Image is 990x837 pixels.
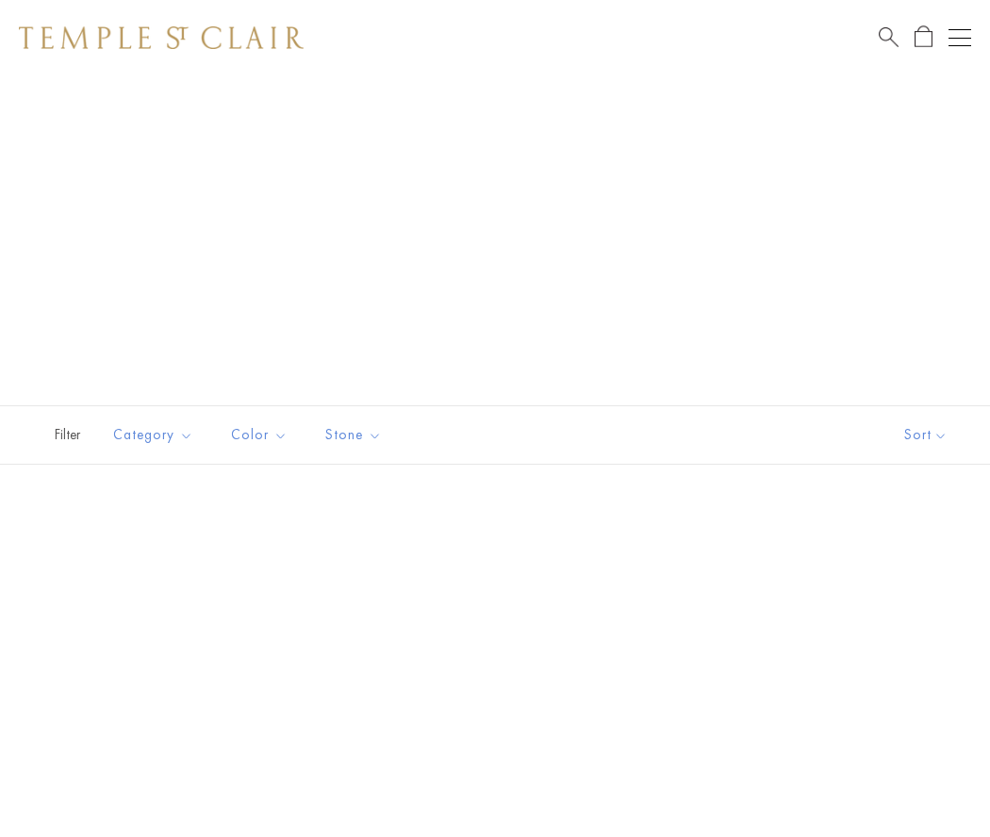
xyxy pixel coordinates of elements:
[99,414,207,456] button: Category
[949,26,971,49] button: Open navigation
[222,423,302,447] span: Color
[217,414,302,456] button: Color
[915,25,932,49] a: Open Shopping Bag
[316,423,396,447] span: Stone
[879,25,899,49] a: Search
[104,423,207,447] span: Category
[19,26,304,49] img: Temple St. Clair
[862,406,990,464] button: Show sort by
[311,414,396,456] button: Stone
